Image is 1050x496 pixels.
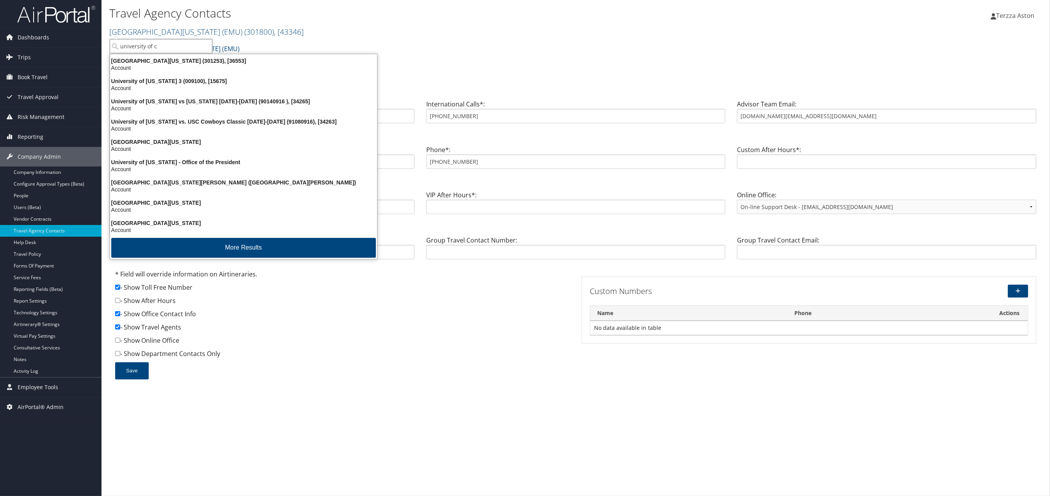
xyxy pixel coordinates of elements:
th: Name: activate to sort column descending [590,306,788,321]
span: ( 301800 ) [244,27,274,37]
div: - Show Department Contacts Only [115,349,570,362]
th: Phone: activate to sort column ascending [788,306,991,321]
div: Group Travel Contact Number: [420,236,731,266]
div: Account [105,105,382,112]
span: Employee Tools [18,377,58,397]
img: airportal-logo.png [17,5,95,23]
div: Advisor Team Email: [731,99,1042,129]
h3: Group Travel Contact [109,221,1042,232]
h1: Travel Agency Contacts [109,5,731,21]
div: Online Office: [731,190,1042,220]
div: - Show Toll Free Number [115,283,570,296]
div: University of [US_STATE] vs [US_STATE] [DATE]-[DATE] (90140916 ), [34265] [105,98,382,105]
div: University of [US_STATE] vs. USC Cowboys Classic [DATE]-[DATE] (91080916), [34263] [105,118,382,125]
div: Account [105,186,382,193]
div: Phone*: [420,145,731,175]
h3: VIP [109,176,1042,187]
input: Search Accounts [110,39,212,53]
div: - Show Online Office [115,336,570,349]
th: Actions: activate to sort column ascending [991,306,1028,321]
div: [GEOGRAPHIC_DATA][US_STATE] [105,138,382,145]
span: Reporting [18,127,43,147]
a: [GEOGRAPHIC_DATA][US_STATE] (EMU) [109,27,304,37]
div: [GEOGRAPHIC_DATA][US_STATE] (301253), [36553] [105,57,382,64]
span: Dashboards [18,28,49,47]
button: More Results [111,238,376,258]
div: Account [105,227,382,234]
div: VIP After Hours*: [420,190,731,220]
div: Custom After Hours*: [731,145,1042,175]
span: Travel Approval [18,87,59,107]
div: Account [105,166,382,173]
div: * Field will override information on Airtineraries. [115,269,570,283]
span: AirPortal® Admin [18,397,64,417]
div: International Calls*: [420,99,731,129]
div: Group Travel Contact Email: [731,236,1042,266]
div: - Show Travel Agents [115,322,570,336]
div: Account [105,85,382,92]
span: Book Travel [18,67,48,87]
div: University of [US_STATE] - Office of the President [105,159,382,166]
div: Account [105,125,382,132]
a: Terzza Aston [991,4,1042,27]
td: No data available in table [590,321,1028,335]
span: Terzza Aston [996,11,1034,20]
div: Account [105,64,382,71]
h3: Advisor Team [109,85,1042,96]
h3: Custom Numbers [590,286,880,297]
div: [GEOGRAPHIC_DATA][US_STATE][PERSON_NAME] ([GEOGRAPHIC_DATA][PERSON_NAME]) [105,179,382,186]
div: Account [105,145,382,152]
div: [GEOGRAPHIC_DATA][US_STATE] [105,199,382,206]
span: Trips [18,48,31,67]
span: , [ 43346 ] [274,27,304,37]
button: Save [115,362,149,379]
div: Account [105,206,382,213]
div: - Show After Hours [115,296,570,309]
div: [GEOGRAPHIC_DATA][US_STATE] [105,220,382,227]
div: University of [US_STATE] 3 (009100), [15675] [105,78,382,85]
h3: Custom Contact [109,131,1042,142]
span: Company Admin [18,147,61,167]
div: - Show Office Contact Info [115,309,570,322]
span: Risk Management [18,107,64,127]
